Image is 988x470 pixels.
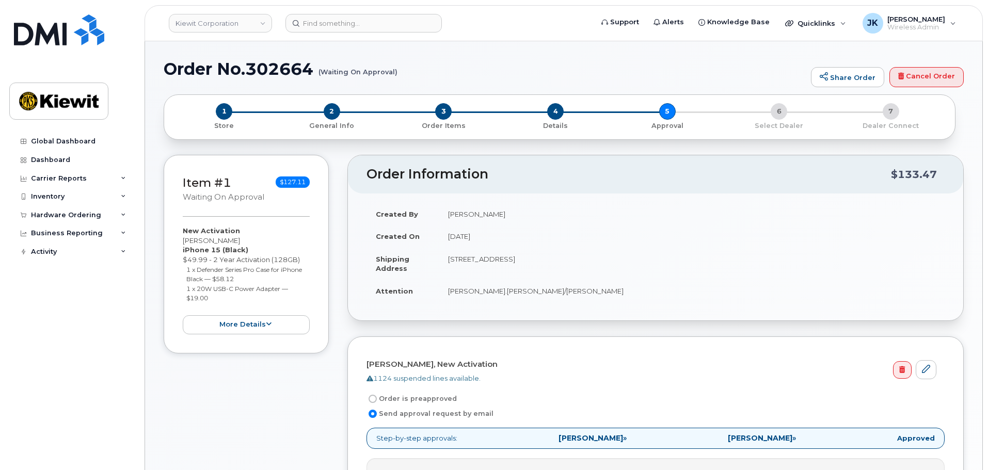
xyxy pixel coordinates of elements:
a: 4 Details [500,120,612,131]
span: 1 [216,103,232,120]
small: 1 x 20W USB-C Power Adapter — $19.00 [186,285,288,302]
strong: [PERSON_NAME] [728,433,792,443]
span: 4 [547,103,564,120]
strong: New Activation [183,226,240,235]
strong: Created On [376,232,420,240]
p: Order Items [392,121,496,131]
p: Store [177,121,272,131]
small: 1 x Defender Series Pro Case for iPhone Black — $58.12 [186,266,302,283]
div: $133.47 [891,165,937,184]
button: more details [183,315,310,334]
strong: Shipping Address [376,255,409,273]
a: Share Order [811,67,884,88]
span: » [728,434,796,442]
span: 3 [435,103,452,120]
td: [PERSON_NAME] [439,203,945,225]
p: Details [504,121,608,131]
input: Send approval request by email [369,410,377,418]
span: 2 [324,103,340,120]
p: General Info [280,121,384,131]
p: Step-by-step approvals: [366,428,945,449]
strong: Attention [376,287,413,295]
label: Send approval request by email [366,408,493,420]
a: Cancel Order [889,67,964,88]
small: Waiting On Approval [183,192,264,202]
strong: Approved [897,433,935,443]
div: 1124 suspended lines available. [366,374,936,383]
span: $127.11 [276,176,310,188]
h2: Order Information [366,167,891,182]
h4: [PERSON_NAME], New Activation [366,360,936,369]
a: Item #1 [183,175,231,190]
label: Order is preapproved [366,393,457,405]
div: [PERSON_NAME] $49.99 - 2 Year Activation (128GB) [183,226,310,334]
span: » [559,434,627,442]
input: Order is preapproved [369,395,377,403]
a: 1 Store [172,120,276,131]
td: [PERSON_NAME].[PERSON_NAME]/[PERSON_NAME] [439,280,945,302]
a: 2 General Info [276,120,388,131]
strong: iPhone 15 (Black) [183,246,248,254]
td: [STREET_ADDRESS] [439,248,945,280]
strong: [PERSON_NAME] [559,433,623,443]
td: [DATE] [439,225,945,248]
h1: Order No.302664 [164,60,806,78]
a: 3 Order Items [388,120,500,131]
small: (Waiting On Approval) [318,60,397,76]
strong: Created By [376,210,418,218]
